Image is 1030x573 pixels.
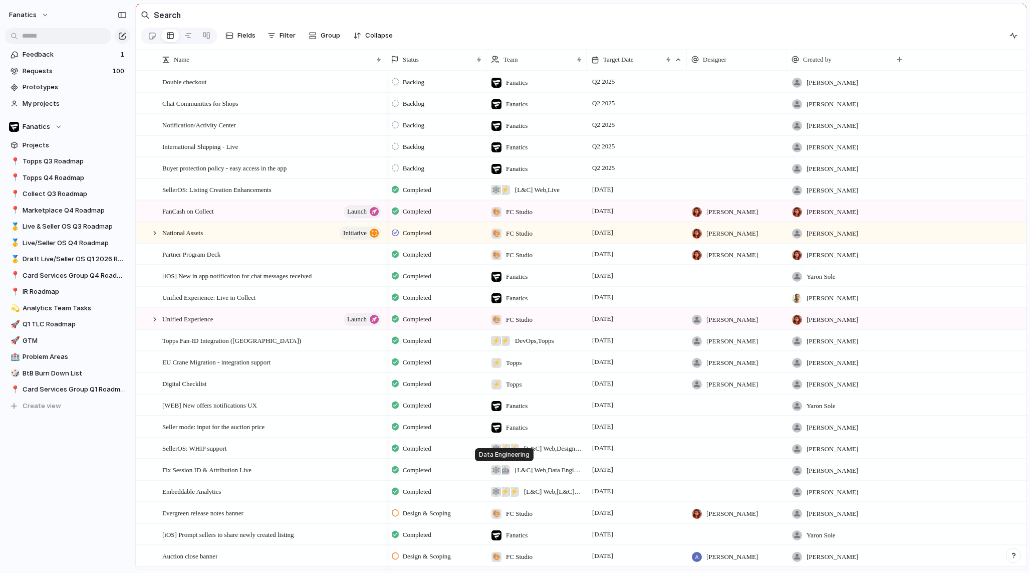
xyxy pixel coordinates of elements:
span: Yaron Sole [807,530,836,540]
span: [DATE] [590,356,616,368]
span: Auction close banner [162,550,217,561]
div: 🚀 [11,319,18,330]
a: 🚀GTM [5,333,130,348]
span: Digital Checklist [162,377,206,389]
span: Completed [403,444,431,454]
span: [DATE] [590,227,616,239]
div: 📍 [11,205,18,216]
span: [DATE] [590,421,616,433]
a: 🎲BtB Burn Down List [5,366,130,381]
span: [PERSON_NAME] [807,164,858,174]
button: launch [344,313,381,326]
a: 🚀Q1 TLC Roadmap [5,317,130,332]
span: [DATE] [590,270,616,282]
div: 🥇Live & Seller OS Q3 Roadmap [5,219,130,234]
span: [PERSON_NAME] [706,379,758,390]
div: 📍Marketplace Q4 Roadmap [5,203,130,218]
span: Unified Experience: Live in Collect [162,291,255,303]
span: [PERSON_NAME] [807,509,858,519]
span: Group [321,31,340,41]
span: Marketplace Q4 Roadmap [23,206,127,216]
span: Completed [403,465,431,475]
span: Fanatics [506,530,528,540]
button: fanatics [5,7,54,23]
span: Topps Q3 Roadmap [23,156,127,166]
a: Projects [5,138,130,153]
button: 📍 [9,206,19,216]
a: 📍IR Roadmap [5,284,130,299]
span: [DATE] [590,399,616,411]
span: 1 [120,50,126,60]
div: ⚡ [491,358,501,368]
button: 📍 [9,156,19,166]
div: ⚡ [491,336,501,346]
div: 🎨 [491,207,501,217]
span: Fanatics [506,164,528,174]
span: Topps Fan-ID Integration ([GEOGRAPHIC_DATA]) [162,334,301,346]
button: launch [344,205,381,218]
div: 🎨 [491,509,501,519]
button: initiative [340,227,381,240]
span: launch [347,205,367,219]
span: Embeddable Analytics [162,485,221,497]
div: 🥇Live/Seller OS Q4 Roadmap [5,236,130,251]
h2: Search [154,9,181,21]
div: 💫Analytics Team Tasks [5,301,130,316]
span: fanatics [9,10,37,20]
span: Completed [403,530,431,540]
span: Live & Seller OS Q3 Roadmap [23,222,127,232]
span: [DATE] [590,464,616,476]
span: Fanatics [506,99,528,109]
span: Feedback [23,50,117,60]
div: 📍 [11,172,18,183]
span: Created by [803,55,832,65]
span: IR Roadmap [23,287,127,297]
div: 🎨 [491,552,501,562]
span: [DATE] [590,313,616,325]
span: [PERSON_NAME] [807,444,858,454]
span: Completed [403,422,431,432]
div: 🥇 [11,254,18,265]
div: ⚡ [509,487,519,497]
span: Target Date [603,55,634,65]
span: Team [503,55,518,65]
span: Card Services Group Q1 Roadmap [23,385,127,395]
span: Completed [403,271,431,281]
span: [PERSON_NAME] [706,229,758,239]
div: 🚀 [11,335,18,346]
span: [PERSON_NAME] [706,358,758,368]
span: FC Studio [506,552,533,562]
span: [DATE] [590,550,616,562]
span: Completed [403,357,431,367]
a: My projects [5,96,130,111]
a: 🏥Problem Areas [5,349,130,364]
span: [PERSON_NAME] [706,336,758,346]
span: Q1 TLC Roadmap [23,319,127,329]
span: [PERSON_NAME] [706,315,758,325]
span: [PERSON_NAME] [807,466,858,476]
button: 📍 [9,173,19,183]
span: Topps [506,358,522,368]
div: Data Engineering [475,448,534,461]
span: [PERSON_NAME] [807,142,858,152]
span: Seller mode: input for the auction price [162,421,265,432]
button: 🥇 [9,222,19,232]
span: Fanatics [506,78,528,88]
span: initiative [343,226,367,240]
a: 📍Card Services Group Q1 Roadmap [5,382,130,397]
span: Fanatics [506,293,528,303]
span: [PERSON_NAME] [807,315,858,325]
button: 🚀 [9,336,19,346]
span: [DATE] [590,334,616,346]
span: FC Studio [506,207,533,217]
span: Draft Live/Seller OS Q1 2026 Roadmap [23,254,127,264]
span: [DATE] [590,442,616,454]
div: 🥇 [11,237,18,249]
span: Collect Q3 Roadmap [23,189,127,199]
span: Fields [237,31,255,41]
button: 🎲 [9,368,19,378]
span: Fanatics [506,121,528,131]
